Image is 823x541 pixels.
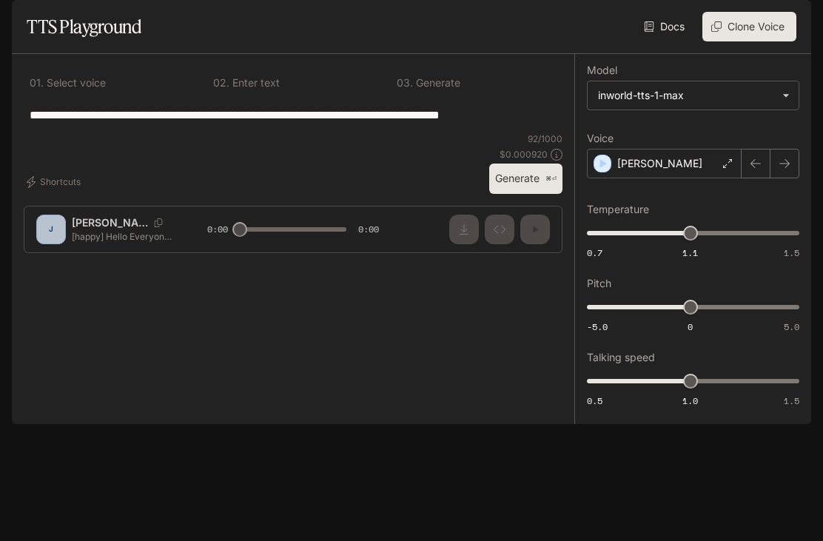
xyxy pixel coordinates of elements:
span: 1.5 [784,394,799,407]
p: Select voice [44,78,106,88]
span: 0.5 [587,394,602,407]
span: 1.0 [682,394,698,407]
p: Temperature [587,204,649,215]
p: 0 3 . [397,78,413,88]
p: 0 2 . [213,78,229,88]
p: $ 0.000920 [500,148,548,161]
button: Generate⌘⏎ [489,164,562,194]
button: Clone Voice [702,12,796,41]
p: 0 1 . [30,78,44,88]
h1: TTS Playground [27,12,141,41]
a: Docs [641,12,691,41]
p: Enter text [229,78,280,88]
span: 1.1 [682,246,698,259]
p: Voice [587,133,614,144]
p: Generate [413,78,460,88]
span: -5.0 [587,320,608,333]
button: open drawer [11,7,38,34]
div: inworld-tts-1-max [598,88,775,103]
p: Model [587,65,617,75]
p: [PERSON_NAME] [617,156,702,171]
span: 1.5 [784,246,799,259]
p: 92 / 1000 [528,132,562,145]
button: Shortcuts [24,170,87,194]
span: 5.0 [784,320,799,333]
div: inworld-tts-1-max [588,81,799,110]
p: Talking speed [587,352,655,363]
span: 0 [688,320,693,333]
span: 0.7 [587,246,602,259]
p: Pitch [587,278,611,289]
p: ⌘⏎ [545,175,557,184]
